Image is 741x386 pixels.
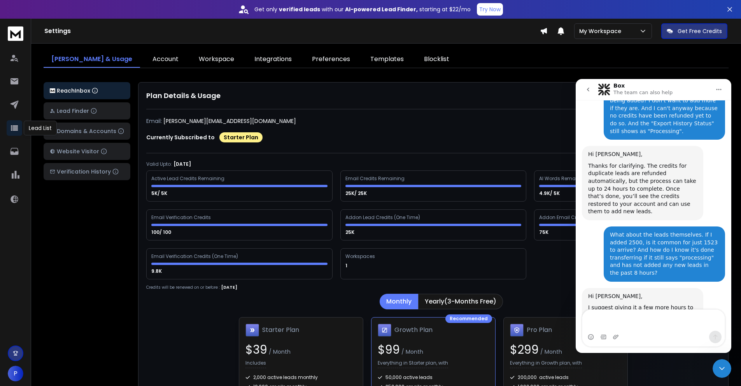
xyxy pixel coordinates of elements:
p: Credits will be renewed on or before : [146,284,220,290]
div: Addon Lead Credits (One Time) [345,214,420,221]
div: Thanks for clarifying. The credits for duplicate leads are refunded automatically, but the proces... [12,83,121,137]
a: Integrations [247,51,300,68]
div: What about the leads themselves. If I added 2500, is it common for just 1523 to arrive? And how d... [28,147,149,203]
div: Hi [PERSON_NAME], [12,214,121,221]
button: Upload attachment [37,255,43,261]
div: Addon Email Credits (One Time) [539,214,615,221]
p: [DATE] [221,284,237,291]
a: [PERSON_NAME] & Usage [44,51,140,68]
div: Email Verification Credits (One Time) [151,253,238,260]
p: 4.9K/ 5K [539,190,561,197]
p: Includes [245,360,266,368]
p: [PERSON_NAME][EMAIL_ADDRESS][DOMAIN_NAME] [163,117,296,125]
p: 75K [539,229,550,235]
p: Everything in Growth plan, with [510,360,582,368]
div: Lead List [24,121,57,135]
button: Lead Finder [44,102,130,119]
button: Monthly [380,294,418,309]
div: Starter Plan [219,132,263,142]
p: Everything in Starter plan, with [378,360,448,368]
p: Valid Upto: [146,161,172,167]
div: Email Verification Credits [151,214,212,221]
button: Try Now [477,3,503,16]
button: Emoji picker [12,255,18,261]
a: Preferences [304,51,358,68]
img: Starter Plan icon [245,324,259,337]
div: 50,000 active leads [378,374,489,381]
p: 9.8K [151,268,163,274]
h1: Plan Details & Usage [146,90,720,101]
p: Get only with our starting at $22/mo [254,5,471,13]
div: What about the leads themselves. If I added 2500, is it common for just 1523 to arrive? And how d... [34,152,143,198]
button: Yearly(3-Months Free) [418,294,503,309]
div: 2,000 active leads monthly [245,374,357,381]
img: Pro Plan icon [510,324,524,337]
button: Gif picker [25,255,31,261]
div: Hi [PERSON_NAME], [12,72,121,79]
div: Hi [PERSON_NAME],Thanks for clarifying. The credits for duplicate leads are refunded automaticall... [6,67,128,141]
p: My Workspace [579,27,624,35]
button: Domains & Accounts [44,123,130,140]
div: 200,000 active leads [510,374,621,381]
p: Try Now [479,5,501,13]
h1: Starter Plan [262,325,299,335]
p: Currently Subscribed to [146,133,215,141]
div: Raj says… [6,67,149,147]
a: Blocklist [416,51,457,68]
span: / Month [267,348,291,356]
p: 25K [345,229,356,235]
iframe: Intercom live chat [713,359,731,378]
div: Email Credits Remaining [345,175,406,182]
p: Email: [146,117,162,125]
img: logo [50,88,55,93]
h1: Growth Plan [394,325,433,335]
span: / Month [400,348,423,356]
button: Verification History [44,163,130,180]
div: Recommended [445,314,492,323]
p: 100/ 100 [151,229,172,235]
span: $ 99 [378,341,400,358]
a: Account [145,51,186,68]
h1: Pro Plan [527,325,552,335]
textarea: Message… [7,231,149,252]
span: / Month [539,348,562,356]
div: Workspaces [345,253,376,260]
button: ReachInbox [44,82,130,99]
button: P [8,366,23,381]
p: [DATE] [173,161,191,167]
img: logo [8,26,23,41]
strong: verified leads [279,5,320,13]
img: Growth Plan icon [378,324,391,337]
p: 5K/ 5K [151,190,168,197]
div: I suggest giving it a few more hours to complete. If the leads still don’t show up after that, I’... [12,225,121,255]
span: $ 39 [245,341,267,358]
iframe: Intercom live chat [576,79,731,353]
p: 1 [345,263,349,269]
a: Workspace [191,51,242,68]
div: Paul says… [6,147,149,209]
div: AI Words Remaining [539,175,589,182]
p: Get Free Credits [678,27,722,35]
div: Raj says… [6,209,149,277]
button: Website Visitor [44,143,130,160]
button: Get Free Credits [661,23,727,39]
span: $ 299 [510,341,539,358]
button: Send a message… [133,252,146,264]
strong: AI-powered Lead Finder, [345,5,418,13]
a: Templates [363,51,412,68]
p: 25K/ 25K [345,190,368,197]
h1: Settings [44,26,540,36]
div: Hi [PERSON_NAME],I suggest giving it a few more hours to complete. If the leads still don’t show ... [6,209,128,260]
div: Active Lead Credits Remaining [151,175,226,182]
